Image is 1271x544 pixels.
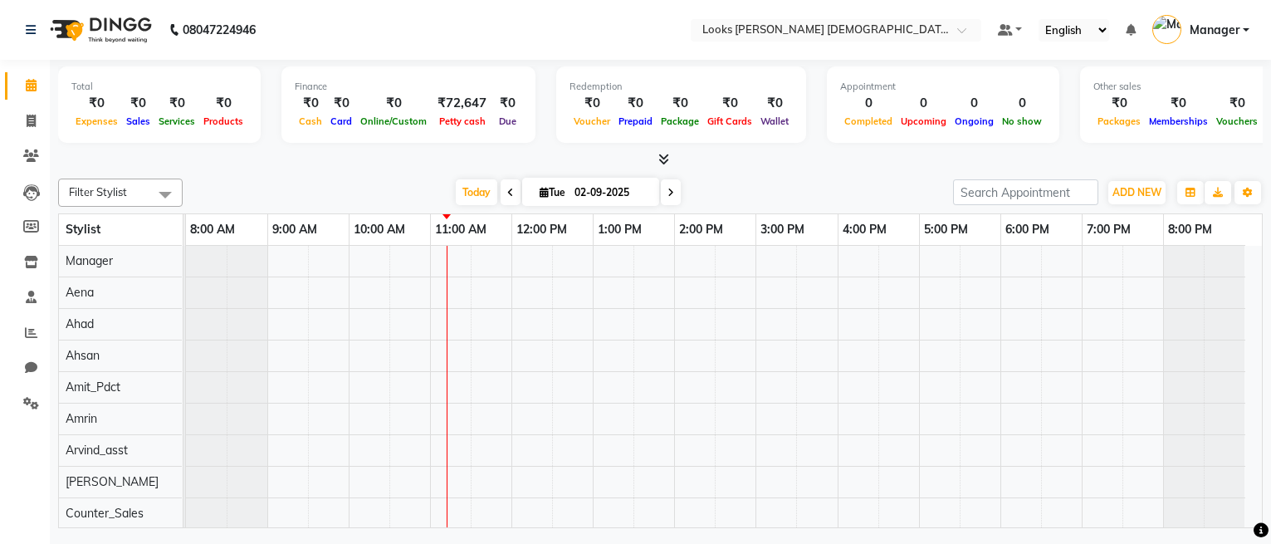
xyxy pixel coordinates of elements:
[431,218,491,242] a: 11:00 AM
[295,80,522,94] div: Finance
[951,115,998,127] span: Ongoing
[122,94,154,113] div: ₹0
[66,506,144,521] span: Counter_Sales
[703,94,756,113] div: ₹0
[66,285,94,300] span: Aena
[756,218,809,242] a: 3:00 PM
[69,185,127,198] span: Filter Stylist
[657,115,703,127] span: Package
[1145,94,1212,113] div: ₹0
[295,115,326,127] span: Cash
[951,94,998,113] div: 0
[326,115,356,127] span: Card
[1083,218,1135,242] a: 7:00 PM
[897,94,951,113] div: 0
[66,380,120,395] span: Amit_Pdct
[456,179,497,205] span: Today
[1190,22,1239,39] span: Manager
[431,94,493,113] div: ₹72,647
[920,218,972,242] a: 5:00 PM
[1152,15,1181,44] img: Manager
[570,115,614,127] span: Voucher
[356,115,431,127] span: Online/Custom
[495,115,521,127] span: Due
[512,218,571,242] a: 12:00 PM
[154,115,199,127] span: Services
[570,94,614,113] div: ₹0
[42,7,156,53] img: logo
[66,474,159,489] span: [PERSON_NAME]
[614,115,657,127] span: Prepaid
[756,94,793,113] div: ₹0
[840,80,1046,94] div: Appointment
[154,94,199,113] div: ₹0
[1212,94,1262,113] div: ₹0
[840,94,897,113] div: 0
[199,94,247,113] div: ₹0
[675,218,727,242] a: 2:00 PM
[840,115,897,127] span: Completed
[756,115,793,127] span: Wallet
[1093,94,1145,113] div: ₹0
[570,180,653,205] input: 2025-09-02
[183,7,256,53] b: 08047224946
[1108,181,1166,204] button: ADD NEW
[199,115,247,127] span: Products
[66,316,94,331] span: Ahad
[493,94,522,113] div: ₹0
[998,115,1046,127] span: No show
[1093,115,1145,127] span: Packages
[268,218,321,242] a: 9:00 AM
[1001,218,1053,242] a: 6:00 PM
[838,218,891,242] a: 4:00 PM
[1212,115,1262,127] span: Vouchers
[122,115,154,127] span: Sales
[71,115,122,127] span: Expenses
[66,348,100,363] span: Ahsan
[295,94,326,113] div: ₹0
[1112,186,1161,198] span: ADD NEW
[703,115,756,127] span: Gift Cards
[570,80,793,94] div: Redemption
[1145,115,1212,127] span: Memberships
[71,94,122,113] div: ₹0
[535,186,570,198] span: Tue
[350,218,409,242] a: 10:00 AM
[657,94,703,113] div: ₹0
[435,115,490,127] span: Petty cash
[66,443,128,458] span: Arvind_asst
[66,222,100,237] span: Stylist
[186,218,239,242] a: 8:00 AM
[953,179,1098,205] input: Search Appointment
[356,94,431,113] div: ₹0
[998,94,1046,113] div: 0
[594,218,646,242] a: 1:00 PM
[614,94,657,113] div: ₹0
[66,253,113,268] span: Manager
[1164,218,1216,242] a: 8:00 PM
[897,115,951,127] span: Upcoming
[66,411,97,426] span: Amrin
[71,80,247,94] div: Total
[326,94,356,113] div: ₹0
